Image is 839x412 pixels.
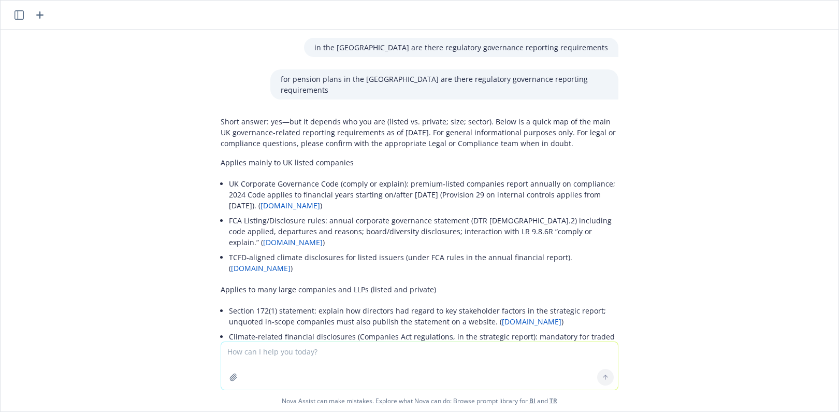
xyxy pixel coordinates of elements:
[229,250,618,276] li: TCFD‑aligned climate disclosures for listed issuers (under FCA rules in the annual financial repo...
[229,213,618,250] li: FCA Listing/Disclosure rules: annual corporate governance statement (DTR [DEMOGRAPHIC_DATA].2) in...
[263,237,323,247] a: [DOMAIN_NAME]
[5,390,834,411] span: Nova Assist can make mistakes. Explore what Nova can do: Browse prompt library for and
[229,303,618,329] li: Section 172(1) statement: explain how directors had regard to key stakeholder factors in the stra...
[549,396,557,405] a: TR
[221,284,618,295] p: Applies to many large companies and LLPs (listed and private)
[229,176,618,213] li: UK Corporate Governance Code (comply or explain): premium‑listed companies report annually on com...
[229,329,618,366] li: Climate‑related financial disclosures (Companies Act regulations, in the strategic report): manda...
[281,74,608,95] p: for pension plans in the [GEOGRAPHIC_DATA] are there regulatory governance reporting requirements
[221,116,618,149] p: Short answer: yes—but it depends who you are (listed vs. private; size; sector). Below is a quick...
[314,42,608,53] p: in the [GEOGRAPHIC_DATA] are there regulatory governance reporting requirements
[261,201,320,210] a: [DOMAIN_NAME]
[502,317,561,326] a: [DOMAIN_NAME]
[529,396,536,405] a: BI
[231,263,291,273] a: [DOMAIN_NAME]
[221,157,618,168] p: Applies mainly to UK listed companies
